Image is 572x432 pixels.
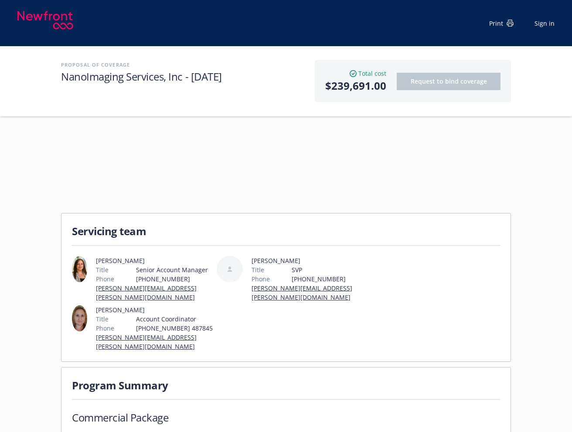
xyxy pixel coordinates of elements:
span: [PERSON_NAME] [96,256,213,265]
a: [PERSON_NAME][EMAIL_ADDRESS][PERSON_NAME][DOMAIN_NAME] [252,284,352,301]
span: Phone [96,274,114,283]
img: employee photo [72,305,87,331]
button: Request to bind coverage [397,73,500,90]
span: Request to bind coverage [411,77,487,85]
span: Title [252,265,264,274]
h1: Program Summary [72,378,500,392]
span: $239,691.00 [325,78,386,94]
span: [PERSON_NAME] [96,305,213,314]
a: Sign in [535,19,555,28]
span: Phone [252,274,270,283]
span: [PHONE_NUMBER] 487845 [136,324,213,333]
h1: Servicing team [72,224,500,238]
span: Senior Account Manager [136,265,213,274]
span: Account Coordinator [136,314,213,324]
span: Phone [96,324,114,333]
span: Title [96,265,109,274]
span: Title [96,314,109,324]
img: employee photo [72,256,87,282]
span: Total cost [358,69,386,78]
a: [PERSON_NAME][EMAIL_ADDRESS][PERSON_NAME][DOMAIN_NAME] [96,284,197,301]
a: [PERSON_NAME][EMAIL_ADDRESS][PERSON_NAME][DOMAIN_NAME] [96,333,197,351]
span: [PERSON_NAME] [252,256,358,265]
h1: NanoImaging Services, Inc - [DATE] [61,69,306,84]
span: [PHONE_NUMBER] [292,274,358,283]
span: SVP [292,265,358,274]
h2: Proposal of coverage [61,60,306,69]
span: [PHONE_NUMBER] [136,274,213,283]
div: Print [489,19,514,28]
h1: Commercial Package [72,410,168,425]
